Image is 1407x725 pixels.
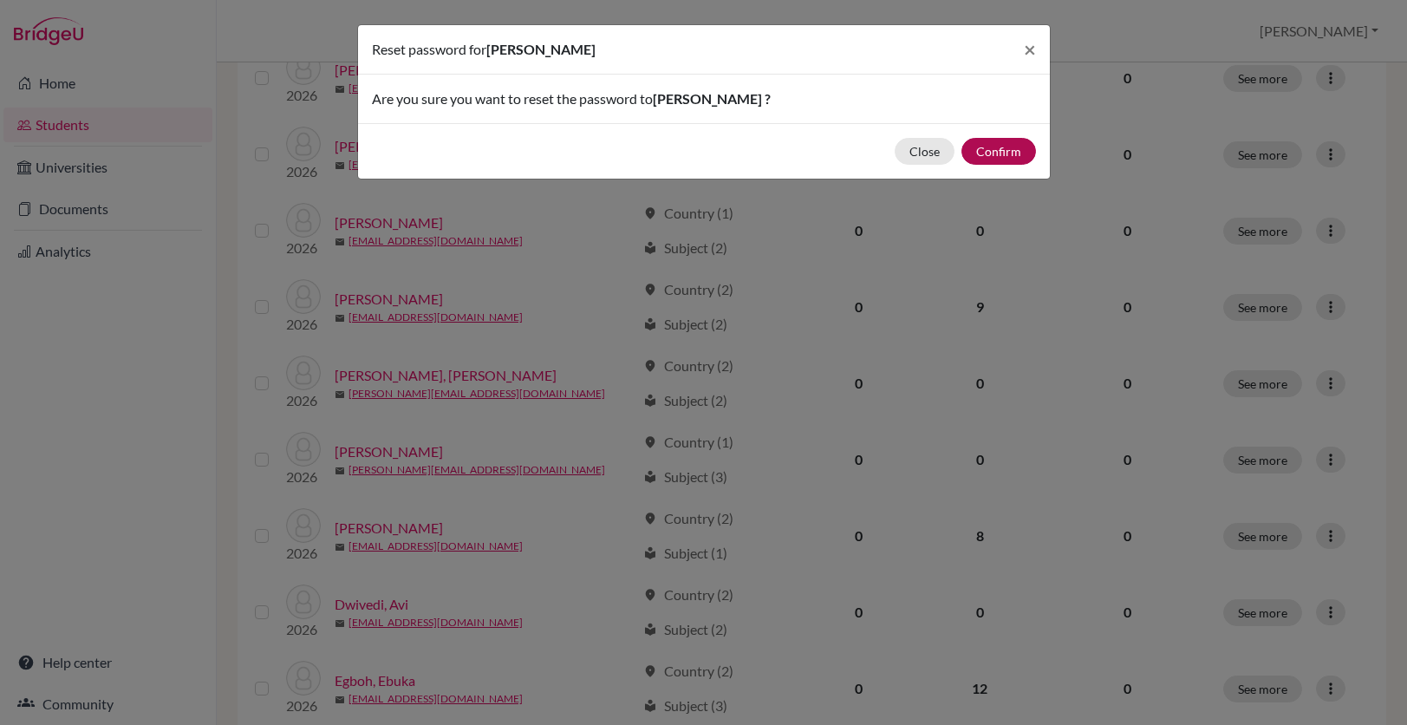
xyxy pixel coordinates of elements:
button: Close [895,138,954,165]
span: [PERSON_NAME] [486,41,596,57]
span: [PERSON_NAME] ? [653,90,771,107]
button: Close [1010,25,1050,74]
button: Confirm [961,138,1036,165]
p: Are you sure you want to reset the password to [372,88,1036,109]
span: × [1024,36,1036,62]
span: Reset password for [372,41,486,57]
